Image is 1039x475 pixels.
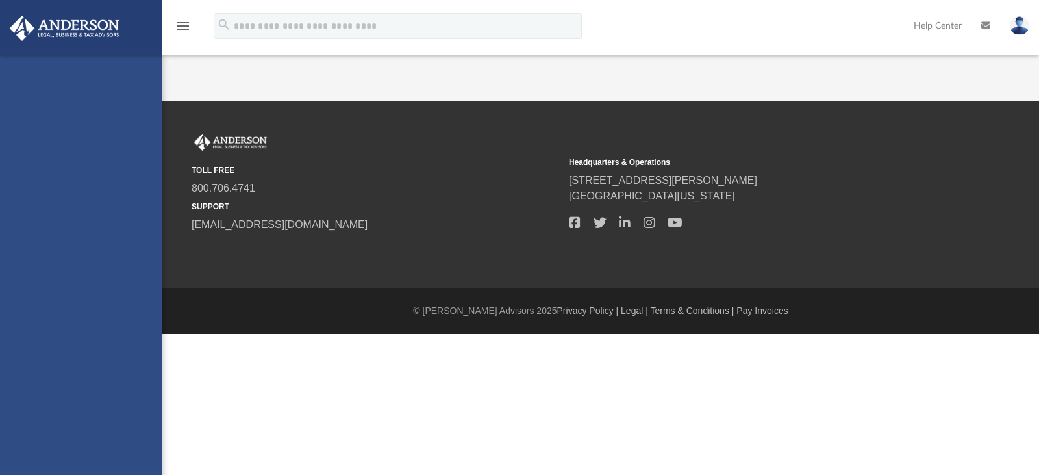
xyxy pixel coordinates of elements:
a: Pay Invoices [736,305,788,316]
a: [STREET_ADDRESS][PERSON_NAME] [569,175,757,186]
small: SUPPORT [192,201,560,212]
small: TOLL FREE [192,164,560,176]
a: [GEOGRAPHIC_DATA][US_STATE] [569,190,735,201]
a: Terms & Conditions | [651,305,734,316]
img: User Pic [1010,16,1029,35]
div: © [PERSON_NAME] Advisors 2025 [162,304,1039,318]
i: menu [175,18,191,34]
a: [EMAIL_ADDRESS][DOMAIN_NAME] [192,219,368,230]
a: menu [175,25,191,34]
a: 800.706.4741 [192,183,255,194]
img: Anderson Advisors Platinum Portal [192,134,269,151]
a: Legal | [621,305,648,316]
a: Privacy Policy | [557,305,619,316]
img: Anderson Advisors Platinum Portal [6,16,123,41]
i: search [217,18,231,32]
small: Headquarters & Operations [569,157,937,168]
